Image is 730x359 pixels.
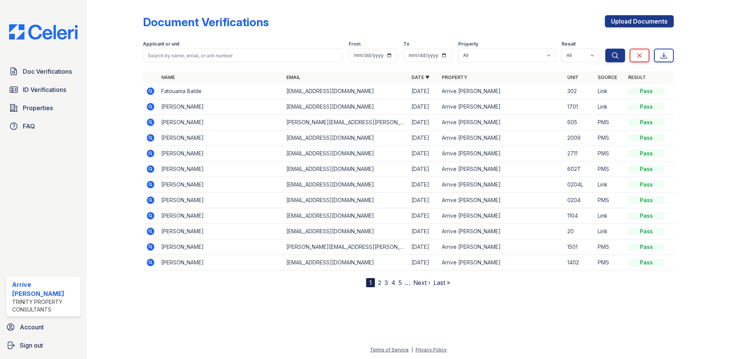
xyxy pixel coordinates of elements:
div: Arrive [PERSON_NAME] [12,280,78,298]
td: PMS [595,255,625,270]
td: Arrive [PERSON_NAME] [439,255,564,270]
div: Pass [628,228,665,235]
td: Arrive [PERSON_NAME] [439,115,564,130]
td: Arrive [PERSON_NAME] [439,177,564,193]
td: [PERSON_NAME] [158,99,283,115]
td: [EMAIL_ADDRESS][DOMAIN_NAME] [283,208,408,224]
td: [DATE] [408,239,439,255]
td: [PERSON_NAME] [158,146,283,161]
span: Properties [23,103,53,112]
td: [PERSON_NAME] [158,115,283,130]
td: Link [595,224,625,239]
td: Link [595,177,625,193]
td: Link [595,208,625,224]
div: Pass [628,196,665,204]
div: Pass [628,119,665,126]
a: Doc Verifications [6,64,81,79]
td: [DATE] [408,130,439,146]
a: Account [3,319,84,335]
a: 4 [391,279,395,286]
td: [EMAIL_ADDRESS][DOMAIN_NAME] [283,255,408,270]
td: [PERSON_NAME] [158,161,283,177]
td: [PERSON_NAME] [158,208,283,224]
td: Arrive [PERSON_NAME] [439,146,564,161]
td: [EMAIL_ADDRESS][DOMAIN_NAME] [283,99,408,115]
td: 1501 [564,239,595,255]
input: Search by name, email, or unit number [143,49,343,62]
td: [DATE] [408,99,439,115]
a: ID Verifications [6,82,81,97]
td: Arrive [PERSON_NAME] [439,161,564,177]
a: Privacy Policy [416,347,447,353]
td: 0204L [564,177,595,193]
td: Link [595,99,625,115]
td: [PERSON_NAME][EMAIL_ADDRESS][PERSON_NAME][DOMAIN_NAME] [283,115,408,130]
td: Arrive [PERSON_NAME] [439,208,564,224]
td: [DATE] [408,224,439,239]
a: Next › [413,279,430,286]
a: Sign out [3,338,84,353]
td: 302 [564,84,595,99]
a: Result [628,74,646,80]
td: [DATE] [408,208,439,224]
div: 1 [366,278,375,287]
td: [PERSON_NAME] [158,177,283,193]
td: [EMAIL_ADDRESS][DOMAIN_NAME] [283,161,408,177]
label: To [403,41,409,47]
td: [EMAIL_ADDRESS][DOMAIN_NAME] [283,177,408,193]
td: PMS [595,239,625,255]
a: Source [598,74,617,80]
div: Pass [628,150,665,157]
td: [PERSON_NAME] [158,193,283,208]
a: Name [161,74,175,80]
div: Pass [628,181,665,188]
label: Result [562,41,576,47]
td: 0204 [564,193,595,208]
td: [PERSON_NAME] [158,239,283,255]
td: [PERSON_NAME] [158,255,283,270]
td: [DATE] [408,161,439,177]
span: Doc Verifications [23,67,72,76]
a: FAQ [6,119,81,134]
td: Arrive [PERSON_NAME] [439,224,564,239]
span: … [405,278,410,287]
a: Terms of Service [370,347,409,353]
span: Sign out [20,341,43,350]
td: 1104 [564,208,595,224]
label: Applicant or unit [143,41,179,47]
a: Property [442,74,467,80]
td: Fatouama Balde [158,84,283,99]
div: Pass [628,103,665,111]
td: [PERSON_NAME][EMAIL_ADDRESS][PERSON_NAME][DOMAIN_NAME] [283,239,408,255]
td: PMS [595,146,625,161]
td: 20 [564,224,595,239]
td: [EMAIL_ADDRESS][DOMAIN_NAME] [283,130,408,146]
div: Pass [628,87,665,95]
a: Unit [567,74,579,80]
td: [EMAIL_ADDRESS][DOMAIN_NAME] [283,84,408,99]
a: 3 [384,279,388,286]
td: 602T [564,161,595,177]
td: [EMAIL_ADDRESS][DOMAIN_NAME] [283,224,408,239]
a: Email [286,74,300,80]
td: 2711 [564,146,595,161]
label: From [349,41,360,47]
img: CE_Logo_Blue-a8612792a0a2168367f1c8372b55b34899dd931a85d93a1a3d3e32e68fde9ad4.png [3,24,84,40]
td: Arrive [PERSON_NAME] [439,239,564,255]
td: Arrive [PERSON_NAME] [439,130,564,146]
span: ID Verifications [23,85,66,94]
div: Pass [628,165,665,173]
td: [DATE] [408,115,439,130]
td: [DATE] [408,84,439,99]
td: Link [595,84,625,99]
div: Pass [628,134,665,142]
span: Account [20,323,44,332]
a: Last » [433,279,450,286]
a: Date ▼ [411,74,430,80]
div: Trinity Property Consultants [12,298,78,313]
td: [DATE] [408,146,439,161]
div: Pass [628,212,665,220]
label: Property [458,41,478,47]
a: 5 [398,279,402,286]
